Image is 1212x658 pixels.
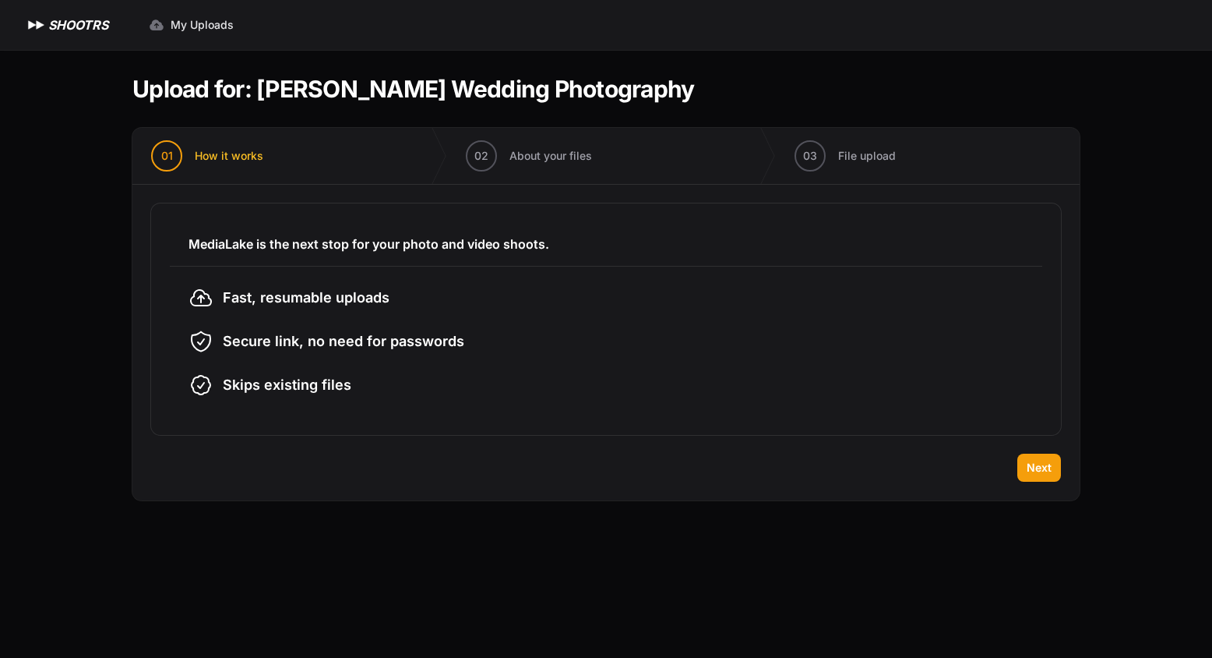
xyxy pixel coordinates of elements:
[139,11,243,39] a: My Uploads
[195,148,263,164] span: How it works
[48,16,108,34] h1: SHOOTRS
[25,16,48,34] img: SHOOTRS
[776,128,914,184] button: 03 File upload
[171,17,234,33] span: My Uploads
[223,287,389,309] span: Fast, resumable uploads
[188,235,1024,253] h3: MediaLake is the next stop for your photo and video shoots.
[223,331,464,352] span: Secure link, no need for passwords
[223,374,351,396] span: Skips existing files
[509,148,592,164] span: About your files
[132,75,694,103] h1: Upload for: [PERSON_NAME] Wedding Photography
[132,128,282,184] button: 01 How it works
[803,148,817,164] span: 03
[447,128,611,184] button: 02 About your files
[474,148,488,164] span: 02
[1027,460,1052,476] span: Next
[25,16,108,34] a: SHOOTRS SHOOTRS
[838,148,896,164] span: File upload
[1017,454,1061,482] button: Next
[161,148,173,164] span: 01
